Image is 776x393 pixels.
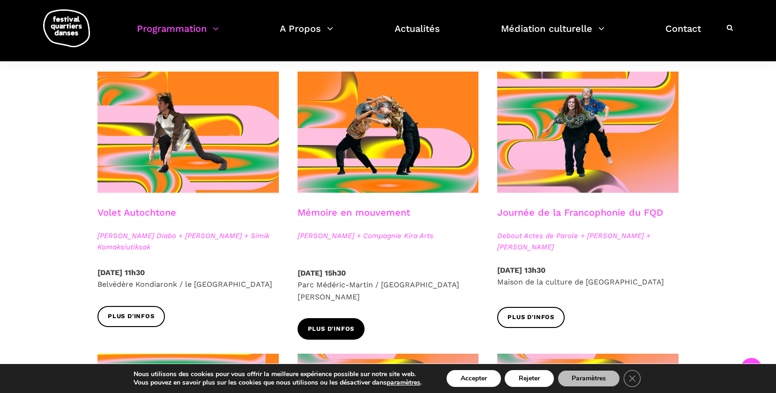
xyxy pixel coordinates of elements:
[497,307,565,328] a: Plus d'infos
[298,318,365,339] a: Plus d'infos
[497,230,679,253] span: Debout Actes de Parole + [PERSON_NAME] + [PERSON_NAME]
[134,370,422,378] p: Nous utilisons des cookies pour vous offrir la meilleure expérience possible sur notre site web.
[298,230,479,241] span: [PERSON_NAME] + Compagnie Kira Arts
[97,268,145,277] strong: [DATE] 11h30
[97,230,279,253] span: [PERSON_NAME] Diabo + [PERSON_NAME] + Simik Komaksiutiksak
[280,21,333,48] a: A Propos
[447,370,501,387] button: Accepter
[298,267,479,303] p: Parc Médéric-Martin / [GEOGRAPHIC_DATA][PERSON_NAME]
[298,207,410,218] a: Mémoire en mouvement
[134,378,422,387] p: Vous pouvez en savoir plus sur les cookies que nous utilisons ou les désactiver dans .
[501,21,604,48] a: Médiation culturelle
[108,312,155,321] span: Plus d'infos
[308,324,355,334] span: Plus d'infos
[387,378,420,387] button: paramètres
[497,264,679,288] p: Maison de la culture de [GEOGRAPHIC_DATA]
[497,207,663,218] a: Journée de la Francophonie du FQD
[97,267,279,291] p: Belvédère Kondiaronk / le [GEOGRAPHIC_DATA]
[558,370,620,387] button: Paramètres
[665,21,701,48] a: Contact
[97,306,165,327] a: Plus d'infos
[43,9,90,47] img: logo-fqd-med
[507,313,554,322] span: Plus d'infos
[624,370,641,387] button: Close GDPR Cookie Banner
[97,207,176,218] a: Volet Autochtone
[497,266,545,275] strong: [DATE] 13h30
[137,21,219,48] a: Programmation
[505,370,554,387] button: Rejeter
[298,269,346,277] strong: [DATE] 15h30
[395,21,440,48] a: Actualités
